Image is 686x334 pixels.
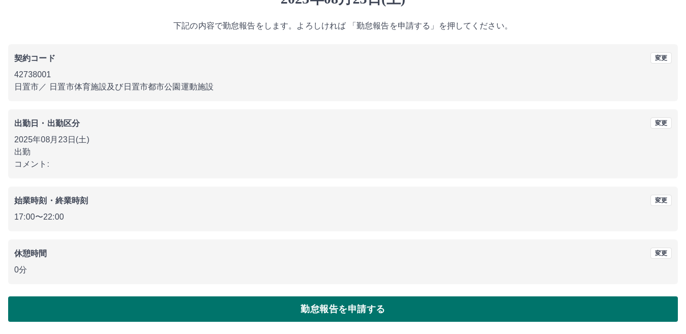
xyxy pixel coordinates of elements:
[8,296,678,322] button: 勤怠報告を申請する
[650,52,672,64] button: 変更
[14,69,672,81] p: 42738001
[14,54,55,63] b: 契約コード
[650,117,672,129] button: 変更
[14,81,672,93] p: 日置市 ／ 日置市体育施設及び日置市都市公園運動施設
[14,146,672,158] p: 出勤
[14,158,672,170] p: コメント:
[8,20,678,32] p: 下記の内容で勤怠報告をします。よろしければ 「勤怠報告を申請する」を押してください。
[14,211,672,223] p: 17:00 〜 22:00
[650,195,672,206] button: 変更
[14,119,80,128] b: 出勤日・出勤区分
[650,248,672,259] button: 変更
[14,134,672,146] p: 2025年08月23日(土)
[14,264,672,276] p: 0分
[14,196,88,205] b: 始業時刻・終業時刻
[14,249,47,258] b: 休憩時間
